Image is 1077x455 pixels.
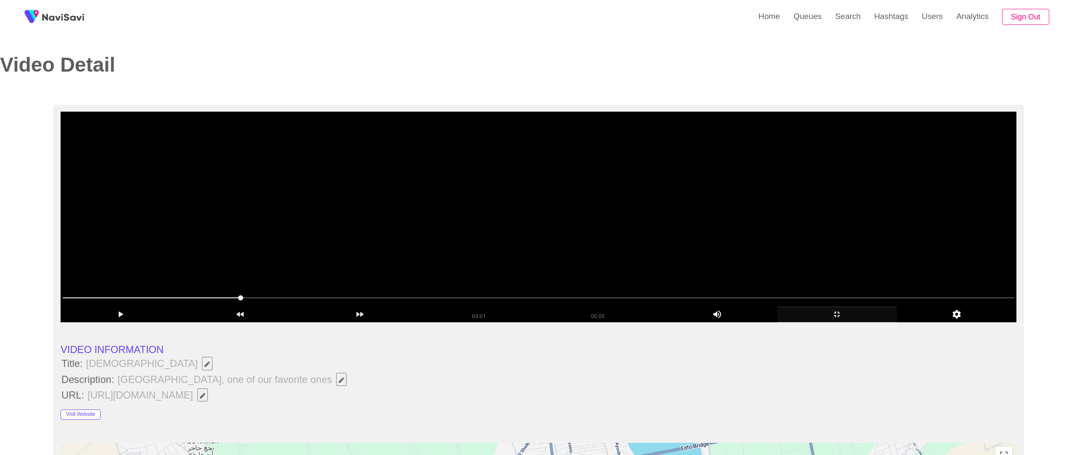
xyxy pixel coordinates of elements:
span: [DEMOGRAPHIC_DATA] [85,356,218,371]
button: Sign Out [1002,9,1049,25]
span: Title: [61,358,84,369]
span: 00:05 [591,313,605,319]
img: fireSpot [21,6,42,27]
button: Edit Field [202,357,212,370]
span: Edit Field [204,361,211,367]
span: [GEOGRAPHIC_DATA], one of our favorite ones [117,372,352,387]
span: 00:01 [472,313,486,319]
span: Edit Field [199,393,206,399]
div: add [897,307,1017,322]
div: add [658,307,777,320]
div: add [777,307,897,322]
span: Edit Field [338,377,345,383]
button: Edit Field [336,373,347,386]
span: [URL][DOMAIN_NAME] [87,388,213,402]
div: add [61,307,180,322]
button: Edit Field [197,388,208,401]
li: VIDEO INFORMATION [61,344,1016,355]
div: add [180,307,300,322]
span: Description: [61,374,115,385]
button: Visit Website [61,409,101,420]
a: Visit Website [61,407,101,418]
span: URL: [61,389,85,401]
img: fireSpot [42,13,84,21]
div: add [300,307,420,322]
